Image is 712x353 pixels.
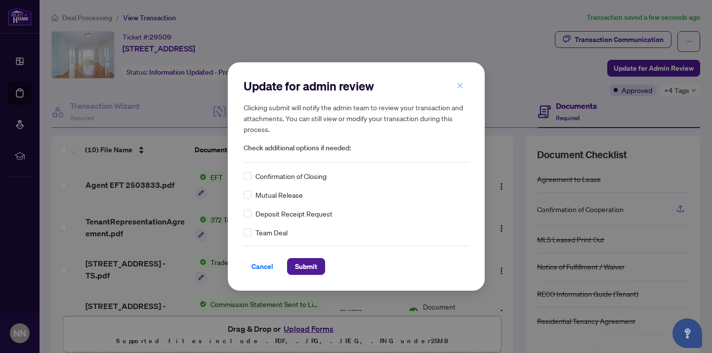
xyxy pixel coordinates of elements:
[295,259,317,274] span: Submit
[255,208,333,219] span: Deposit Receipt Request
[244,142,469,154] span: Check additional options if needed:
[244,102,469,134] h5: Clicking submit will notify the admin team to review your transaction and attachments. You can st...
[672,318,702,348] button: Open asap
[457,82,463,89] span: close
[244,258,281,275] button: Cancel
[255,227,288,238] span: Team Deal
[287,258,325,275] button: Submit
[251,259,273,274] span: Cancel
[255,189,303,200] span: Mutual Release
[255,171,327,181] span: Confirmation of Closing
[244,78,469,94] h2: Update for admin review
